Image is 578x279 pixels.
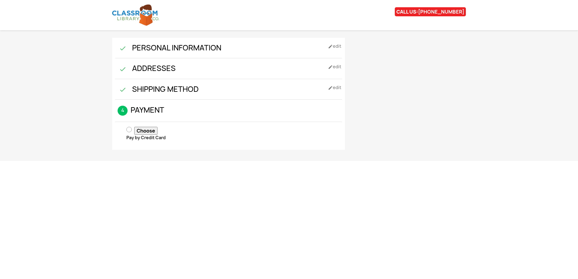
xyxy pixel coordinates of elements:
[115,85,342,100] h1: Shipping Method
[126,135,166,140] span: Pay by Credit Card
[328,85,333,90] i: mode_edit
[115,64,342,79] h1: Addresses
[134,127,157,135] button: Choose
[115,106,342,122] h1: Payment
[418,8,464,15] a: [PHONE_NUMBER]
[115,66,123,73] i: 
[328,64,341,69] span: Edit
[328,44,341,49] span: Edit
[395,7,466,16] div: CALL US:
[328,85,341,90] span: Edit
[112,5,159,26] img: Classroom Library Company
[328,65,333,69] i: mode_edit
[328,44,333,49] i: mode_edit
[115,41,342,58] h1: Personal Information
[115,45,123,52] i: 
[115,86,123,93] i: 
[118,106,128,116] span: 4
